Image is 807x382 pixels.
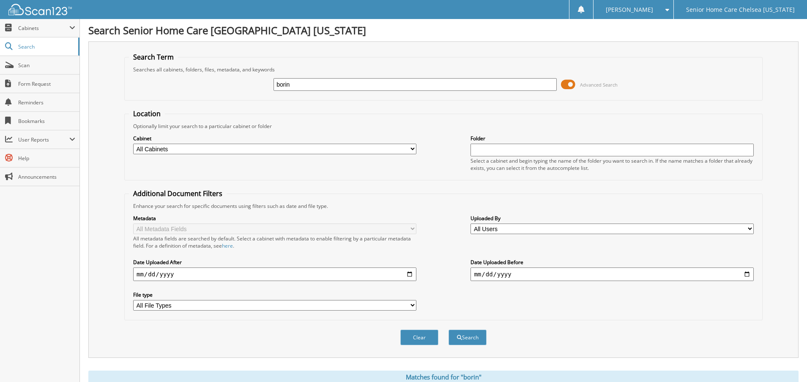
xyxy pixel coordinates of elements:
[129,109,165,118] legend: Location
[129,123,758,130] div: Optionally limit your search to a particular cabinet or folder
[606,7,653,12] span: [PERSON_NAME]
[129,52,178,62] legend: Search Term
[400,330,438,345] button: Clear
[18,173,75,180] span: Announcements
[133,259,416,266] label: Date Uploaded After
[18,117,75,125] span: Bookmarks
[133,267,416,281] input: start
[18,80,75,87] span: Form Request
[133,215,416,222] label: Metadata
[88,23,799,37] h1: Search Senior Home Care [GEOGRAPHIC_DATA] [US_STATE]
[765,341,807,382] iframe: Chat Widget
[133,235,416,249] div: All metadata fields are searched by default. Select a cabinet with metadata to enable filtering b...
[471,135,754,142] label: Folder
[133,291,416,298] label: File type
[129,66,758,73] div: Searches all cabinets, folders, files, metadata, and keywords
[18,136,69,143] span: User Reports
[471,267,754,281] input: end
[471,157,754,172] div: Select a cabinet and begin typing the name of the folder you want to search in. If the name match...
[18,99,75,106] span: Reminders
[222,242,233,249] a: here
[129,202,758,210] div: Enhance your search for specific documents using filters such as date and file type.
[18,25,69,32] span: Cabinets
[8,4,72,15] img: scan123-logo-white.svg
[18,155,75,162] span: Help
[18,62,75,69] span: Scan
[129,189,227,198] legend: Additional Document Filters
[686,7,795,12] span: Senior Home Care Chelsea [US_STATE]
[18,43,74,50] span: Search
[580,82,618,88] span: Advanced Search
[449,330,487,345] button: Search
[471,259,754,266] label: Date Uploaded Before
[471,215,754,222] label: Uploaded By
[133,135,416,142] label: Cabinet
